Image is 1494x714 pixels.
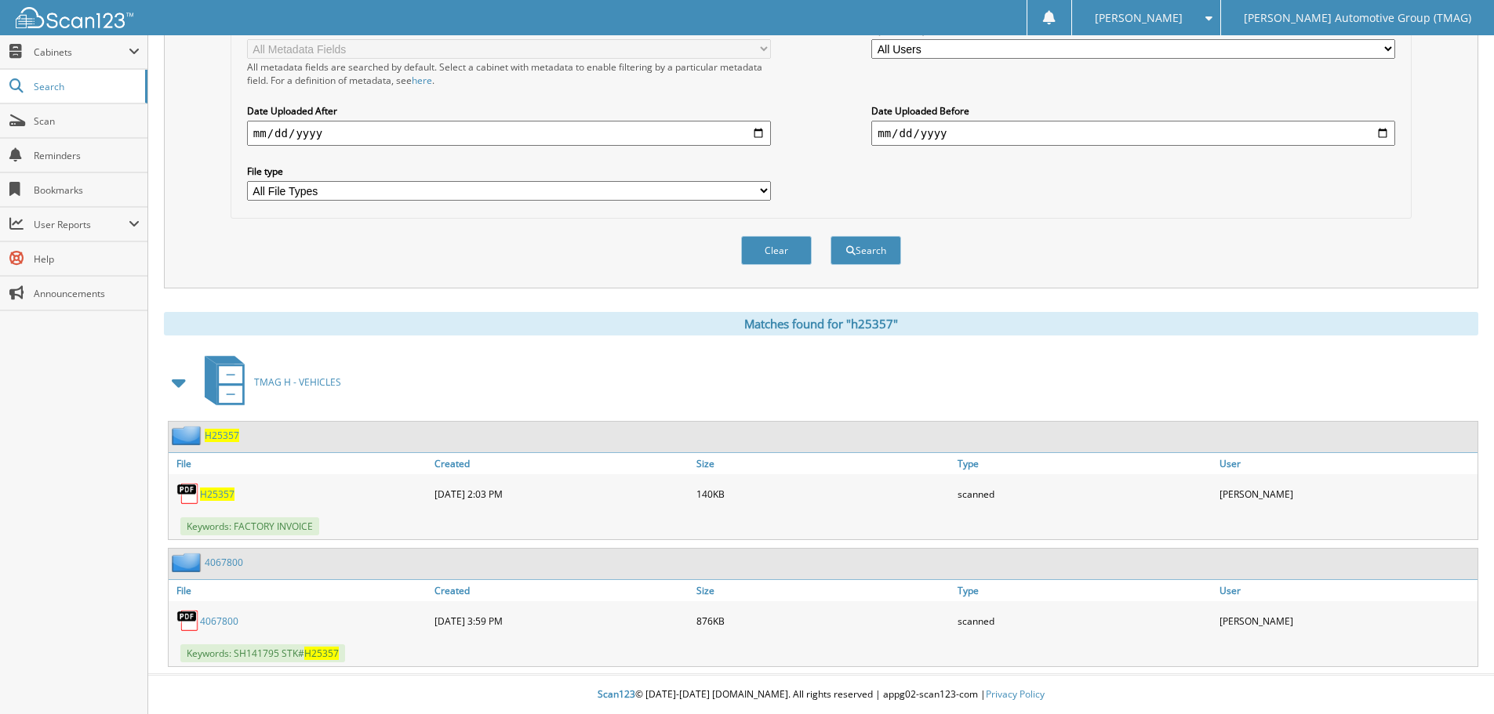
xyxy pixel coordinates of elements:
div: [DATE] 2:03 PM [431,478,692,509]
a: File [169,580,431,601]
label: File type [247,165,771,178]
a: Created [431,453,692,474]
a: Size [692,453,954,474]
a: User [1216,453,1478,474]
span: [PERSON_NAME] [1095,13,1183,23]
img: PDF.png [176,609,200,632]
div: scanned [954,478,1216,509]
button: Clear [741,236,812,265]
span: [PERSON_NAME] Automotive Group (TMAG) [1244,13,1471,23]
a: here [412,74,432,87]
a: User [1216,580,1478,601]
div: [PERSON_NAME] [1216,478,1478,509]
a: 4067800 [200,614,238,628]
div: Matches found for "h25357" [164,312,1478,335]
span: Help [34,252,140,266]
div: © [DATE]-[DATE] [DOMAIN_NAME]. All rights reserved | appg02-scan123-com | [148,676,1494,714]
a: H25357 [205,429,239,442]
img: scan123-logo-white.svg [16,7,133,28]
label: Date Uploaded Before [871,104,1395,118]
a: Created [431,580,692,601]
div: scanned [954,605,1216,636]
div: 876KB [692,605,954,636]
span: User Reports [34,218,129,231]
a: H25357 [200,487,234,501]
a: Privacy Policy [986,687,1045,701]
span: Scan123 [598,687,635,701]
span: Reminders [34,149,140,162]
button: Search [831,236,901,265]
a: Type [954,453,1216,474]
span: Keywords: SH141795 STK# [180,644,345,662]
span: H25357 [304,647,339,660]
span: Scan [34,114,140,128]
span: TMAG H - VEHICLES [254,375,341,389]
span: Cabinets [34,45,129,59]
div: [PERSON_NAME] [1216,605,1478,636]
img: folder2.png [172,553,205,572]
a: File [169,453,431,474]
span: Search [34,80,137,93]
a: Size [692,580,954,601]
a: TMAG H - VEHICLES [195,351,341,413]
a: Type [954,580,1216,601]
span: Keywords: FACTORY INVOICE [180,517,319,535]
label: Date Uploaded After [247,104,771,118]
div: All metadata fields are searched by default. Select a cabinet with metadata to enable filtering b... [247,60,771,87]
iframe: Chat Widget [1416,639,1494,714]
span: Bookmarks [34,183,140,197]
input: end [871,121,1395,146]
img: folder2.png [172,426,205,445]
img: PDF.png [176,482,200,506]
a: 4067800 [205,556,243,569]
div: 140KB [692,478,954,509]
div: [DATE] 3:59 PM [431,605,692,636]
span: Announcements [34,287,140,300]
input: start [247,121,771,146]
